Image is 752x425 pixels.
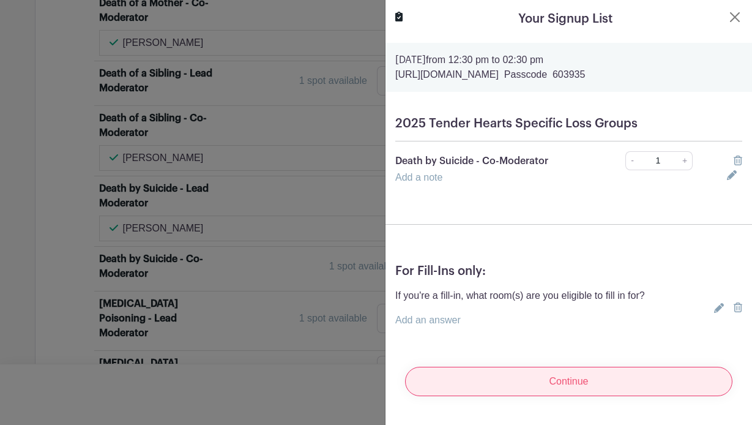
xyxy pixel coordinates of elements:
a: Add a note [395,172,442,182]
strong: [DATE] [395,55,426,65]
h5: Your Signup List [518,10,612,28]
h5: 2025 Tender Hearts Specific Loss Groups [395,116,742,131]
p: Death by Suicide - Co-Moderator [395,154,592,168]
a: + [677,151,693,170]
p: [URL][DOMAIN_NAME] Passcode 603935 [395,67,742,82]
a: - [625,151,639,170]
p: If you're a fill-in, what room(s) are you eligible to fill in for? [395,288,645,303]
button: Close [728,10,742,24]
p: from 12:30 pm to 02:30 pm [395,53,742,67]
a: Add an answer [395,315,461,325]
h5: For Fill-Ins only: [395,264,742,279]
input: Continue [405,367,732,396]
